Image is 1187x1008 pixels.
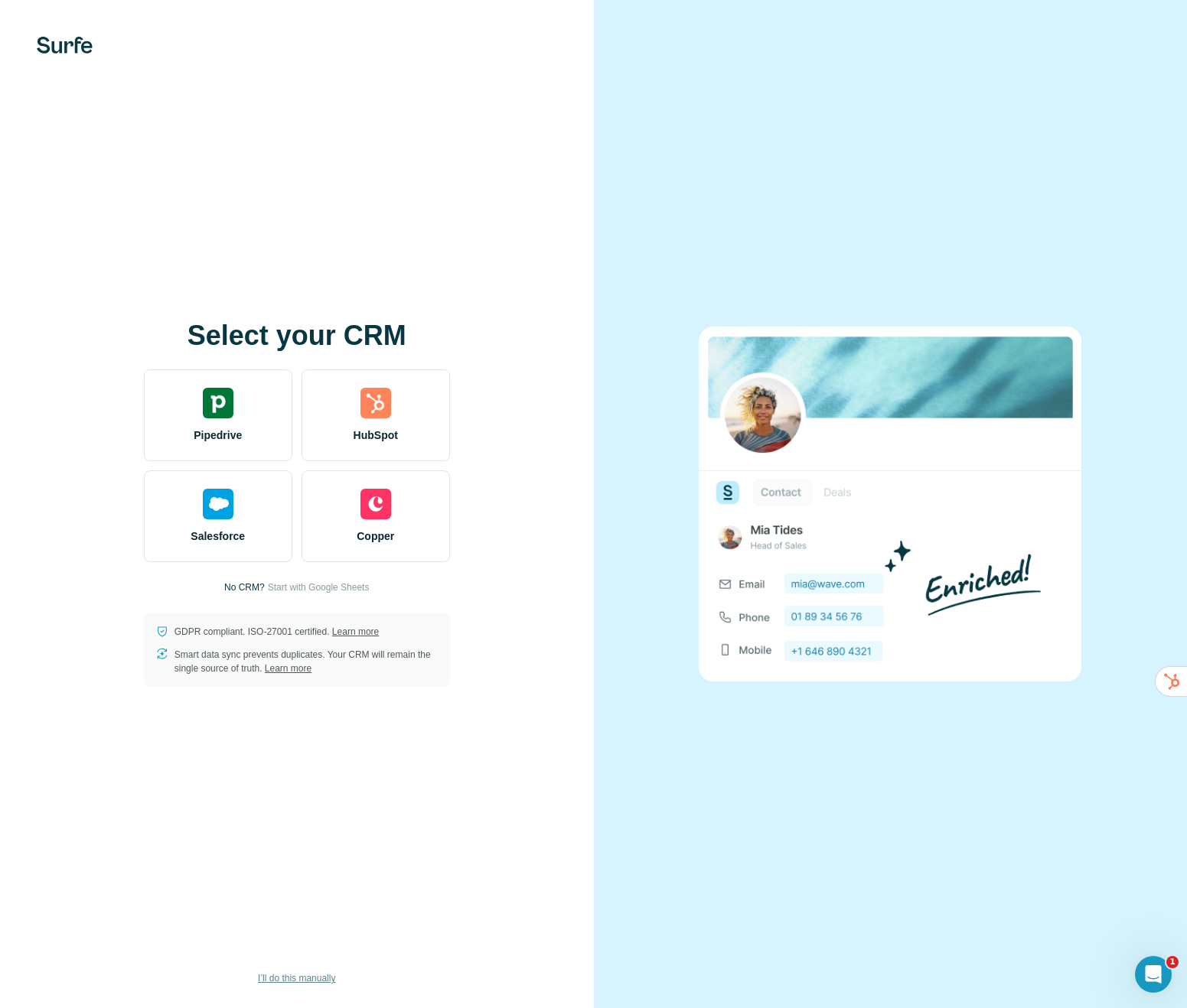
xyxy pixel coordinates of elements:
img: tab_domain_overview_orange.svg [41,89,54,101]
span: Pipedrive [194,428,242,443]
h1: Select your CRM [144,320,450,351]
span: HubSpot [354,428,398,443]
button: Start with Google Sheets [268,580,370,594]
div: Domain Overview [58,90,137,100]
img: hubspot's logo [360,388,391,418]
iframe: Intercom live chat [1135,956,1172,993]
img: pipedrive's logo [203,388,233,418]
div: v 4.0.25 [43,24,75,37]
p: No CRM? [224,580,265,594]
img: logo_orange.svg [24,24,37,37]
a: Learn more [265,663,311,674]
button: I’ll do this manually [247,967,346,990]
p: Smart data sync prevents duplicates. Your CRM will remain the single source of truth. [174,648,438,675]
span: Salesforce [191,528,245,544]
span: Copper [357,528,394,544]
span: 1 [1166,956,1179,968]
div: Domain: [DOMAIN_NAME] [40,40,168,52]
img: tab_keywords_by_traffic_grey.svg [152,89,165,101]
img: website_grey.svg [24,40,37,52]
div: Keywords by Traffic [169,90,258,100]
img: none image [699,327,1081,681]
img: Surfe's logo [37,37,93,54]
img: salesforce's logo [203,489,233,519]
a: Learn more [332,626,379,637]
span: I’ll do this manually [258,971,335,985]
img: copper's logo [360,489,391,519]
p: GDPR compliant. ISO-27001 certified. [174,625,379,639]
